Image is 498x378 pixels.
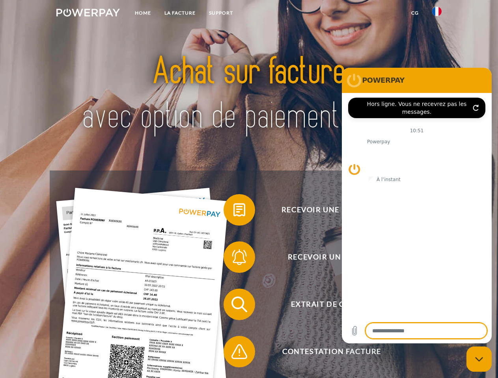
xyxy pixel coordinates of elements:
span: Recevoir une facture ? [235,194,428,226]
a: LA FACTURE [158,6,202,20]
iframe: Fenêtre de messagerie [342,68,492,343]
img: qb_search.svg [229,295,249,314]
button: Contestation Facture [224,336,429,367]
button: Extrait de compte [224,289,429,320]
span: Contestation Facture [235,336,428,367]
span: Extrait de compte [235,289,428,320]
a: Support [202,6,240,20]
a: CG [405,6,425,20]
iframe: Bouton de lancement de la fenêtre de messagerie, conversation en cours [466,346,492,372]
button: Recevoir un rappel? [224,241,429,273]
a: Home [128,6,158,20]
img: logo-powerpay-white.svg [56,9,120,17]
img: qb_bill.svg [229,200,249,220]
button: Recevoir une facture ? [224,194,429,226]
img: fr [432,7,442,16]
img: qb_warning.svg [229,342,249,361]
span: Recevoir un rappel? [235,241,428,273]
img: title-powerpay_fr.svg [75,38,423,151]
img: qb_bell.svg [229,247,249,267]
